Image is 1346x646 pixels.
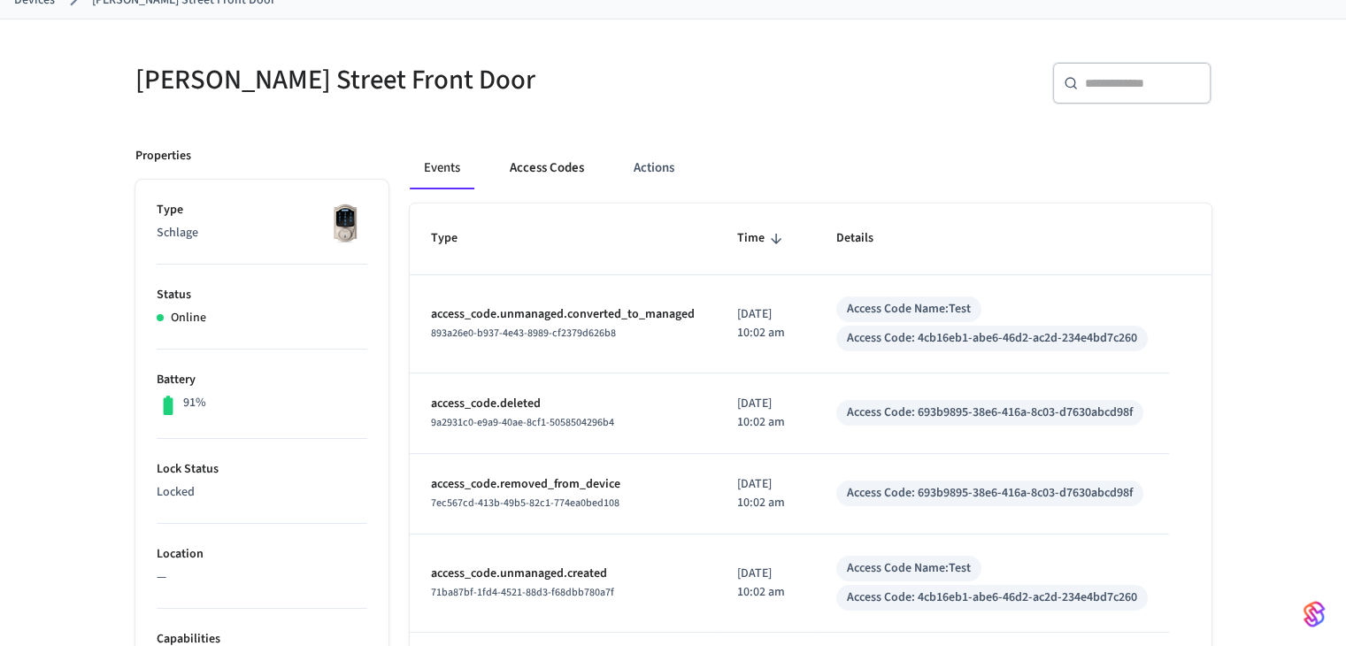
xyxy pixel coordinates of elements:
[431,496,619,511] span: 7ec567cd-413b-49b5-82c1-774ea0bed108
[847,484,1133,503] div: Access Code: 693b9895-38e6-416a-8c03-d7630abcd98f
[157,201,367,219] p: Type
[431,585,614,600] span: 71ba87bf-1fd4-4521-88d3-f68dbb780a7f
[737,475,794,512] p: [DATE] 10:02 am
[737,305,794,342] p: [DATE] 10:02 am
[157,224,367,242] p: Schlage
[737,565,794,602] p: [DATE] 10:02 am
[410,147,474,189] button: Events
[157,483,367,502] p: Locked
[183,394,206,412] p: 91%
[847,300,971,319] div: Access Code Name: Test
[847,404,1133,422] div: Access Code: 693b9895-38e6-416a-8c03-d7630abcd98f
[1304,600,1325,628] img: SeamLogoGradient.69752ec5.svg
[157,545,367,564] p: Location
[135,62,663,98] h5: [PERSON_NAME] Street Front Door
[737,225,788,252] span: Time
[431,565,695,583] p: access_code.unmanaged.created
[431,225,481,252] span: Type
[431,305,695,324] p: access_code.unmanaged.converted_to_managed
[431,415,614,430] span: 9a2931c0-e9a9-40ae-8cf1-5058504296b4
[410,147,1211,189] div: ant example
[157,286,367,304] p: Status
[135,147,191,165] p: Properties
[847,559,971,578] div: Access Code Name: Test
[847,329,1137,348] div: Access Code: 4cb16eb1-abe6-46d2-ac2d-234e4bd7c260
[157,460,367,479] p: Lock Status
[836,225,896,252] span: Details
[847,588,1137,607] div: Access Code: 4cb16eb1-abe6-46d2-ac2d-234e4bd7c260
[171,309,206,327] p: Online
[431,475,695,494] p: access_code.removed_from_device
[431,326,616,341] span: 893a26e0-b937-4e43-8989-cf2379d626b8
[496,147,598,189] button: Access Codes
[157,568,367,587] p: —
[619,147,688,189] button: Actions
[431,395,695,413] p: access_code.deleted
[323,201,367,245] img: Schlage Sense Smart Deadbolt with Camelot Trim, Front
[737,395,794,432] p: [DATE] 10:02 am
[157,371,367,389] p: Battery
